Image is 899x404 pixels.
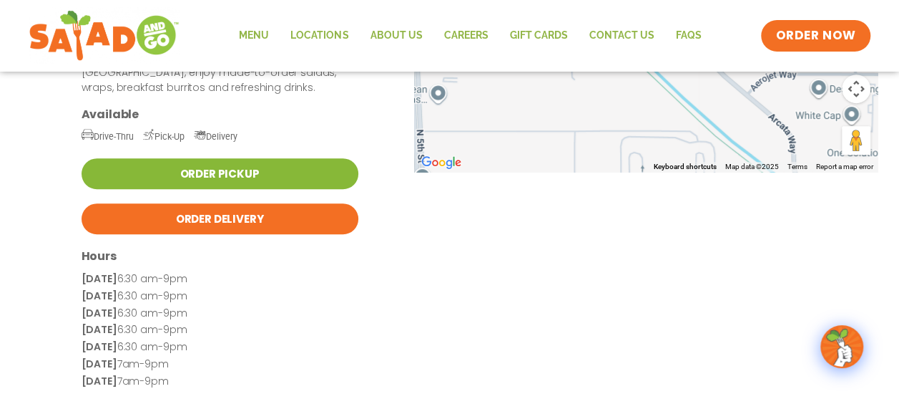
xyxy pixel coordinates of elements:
a: About Us [359,19,433,52]
a: Order Pickup [82,158,358,189]
h3: Hours [82,249,358,264]
a: GIFT CARDS [498,19,578,52]
a: ORDER NOW [761,20,870,52]
a: Order Delivery [82,203,358,234]
nav: Menu [228,19,712,52]
img: wpChatIcon [822,327,862,367]
p: 7am-9pm [82,373,358,390]
p: 6:30 am-9pm [82,322,358,339]
h3: Available [82,107,358,122]
span: Drive-Thru [82,131,134,142]
span: Pick-Up [143,131,185,142]
strong: [DATE] [82,322,117,337]
p: 6:30 am-9pm [82,288,358,305]
a: Report a map error [816,163,873,170]
img: new-SAG-logo-768×292 [29,7,180,64]
strong: [DATE] [82,289,117,303]
p: 6:30 am-9pm [82,339,358,356]
a: Menu [228,19,280,52]
button: Map camera controls [842,74,870,103]
span: ORDER NOW [775,27,855,44]
a: Contact Us [578,19,664,52]
p: 6:30 am-9pm [82,305,358,322]
strong: [DATE] [82,306,117,320]
button: Drag Pegman onto the map to open Street View [842,126,870,155]
a: Careers [433,19,498,52]
p: 7am-9pm [82,356,358,373]
p: 6:30 am-9pm [82,271,358,288]
span: Delivery [194,131,237,142]
strong: [DATE] [82,340,117,354]
strong: [DATE] [82,374,117,388]
a: FAQs [664,19,712,52]
strong: [DATE] [82,357,117,371]
strong: [DATE] [82,271,117,286]
a: Locations [280,19,359,52]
